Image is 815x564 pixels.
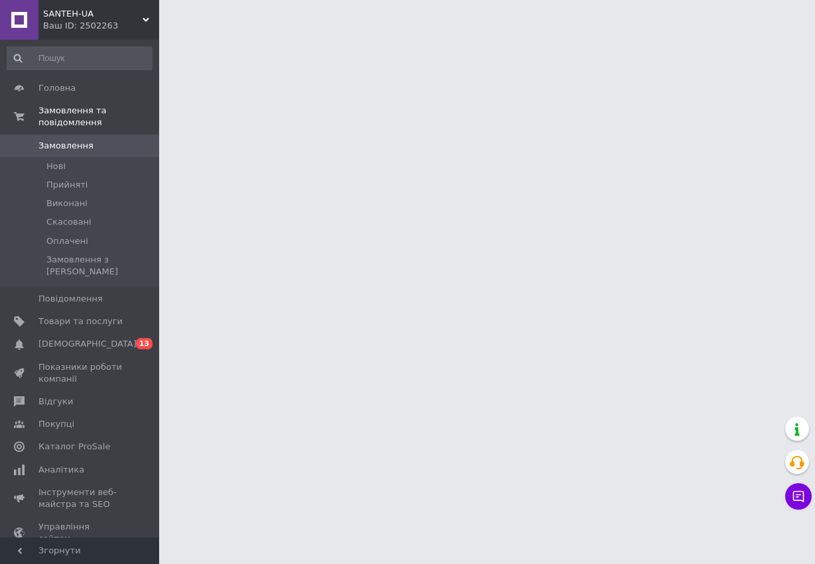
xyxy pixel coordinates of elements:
[46,254,151,278] span: Замовлення з [PERSON_NAME]
[38,105,159,129] span: Замовлення та повідомлення
[38,521,123,545] span: Управління сайтом
[46,160,66,172] span: Нові
[43,8,143,20] span: SANTEH-UA
[38,315,123,327] span: Товари та послуги
[7,46,153,70] input: Пошук
[46,197,88,209] span: Виконані
[38,418,74,430] span: Покупці
[38,293,103,305] span: Повідомлення
[38,140,94,152] span: Замовлення
[38,486,123,510] span: Інструменти веб-майстра та SEO
[46,179,88,191] span: Прийняті
[46,235,88,247] span: Оплачені
[136,338,153,349] span: 13
[43,20,159,32] div: Ваш ID: 2502263
[38,464,84,476] span: Аналітика
[46,216,92,228] span: Скасовані
[38,396,73,408] span: Відгуки
[38,338,137,350] span: [DEMOGRAPHIC_DATA]
[38,82,76,94] span: Головна
[785,483,812,510] button: Чат з покупцем
[38,441,110,453] span: Каталог ProSale
[38,361,123,385] span: Показники роботи компанії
